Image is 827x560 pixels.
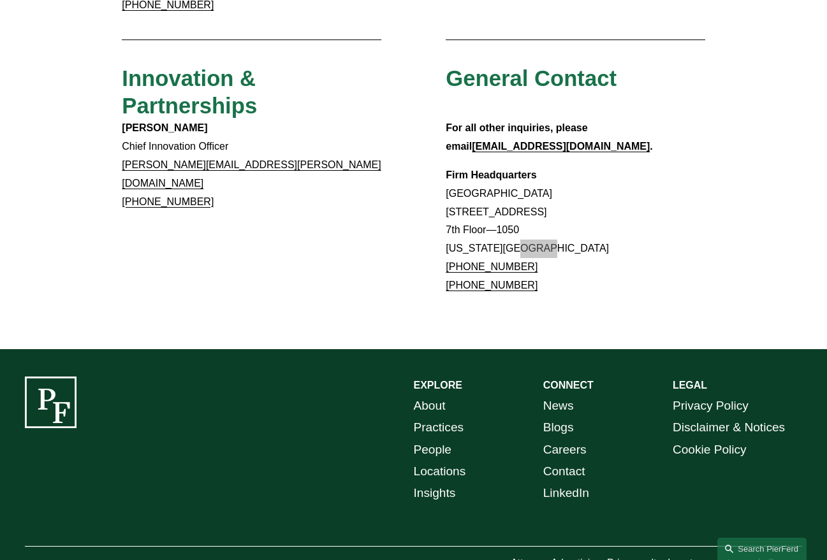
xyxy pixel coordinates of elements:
a: Search this site [717,538,807,560]
a: Careers [543,439,587,461]
strong: . [650,141,652,152]
span: Innovation & Partnerships [122,66,262,118]
strong: For all other inquiries, please email [446,122,590,152]
a: Practices [414,417,464,438]
a: Locations [414,461,466,482]
a: About [414,395,446,417]
a: Blogs [543,417,574,438]
a: Contact [543,461,585,482]
p: [GEOGRAPHIC_DATA] [STREET_ADDRESS] 7th Floor—1050 [US_STATE][GEOGRAPHIC_DATA] [446,166,705,295]
a: Disclaimer & Notices [673,417,785,438]
a: News [543,395,574,417]
span: General Contact [446,66,617,90]
a: [PHONE_NUMBER] [122,196,214,207]
strong: LEGAL [673,380,707,391]
a: Cookie Policy [673,439,747,461]
a: Privacy Policy [673,395,749,417]
strong: Firm Headquarters [446,169,536,180]
p: Chief Innovation Officer [122,119,381,211]
strong: [PERSON_NAME] [122,122,207,133]
a: [EMAIL_ADDRESS][DOMAIN_NAME] [472,141,650,152]
strong: EXPLORE [414,380,462,391]
a: LinkedIn [543,482,589,504]
a: People [414,439,452,461]
strong: CONNECT [543,380,594,391]
a: [PERSON_NAME][EMAIL_ADDRESS][PERSON_NAME][DOMAIN_NAME] [122,159,381,189]
a: Insights [414,482,456,504]
a: [PHONE_NUMBER] [446,261,538,272]
a: [PHONE_NUMBER] [446,280,538,291]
